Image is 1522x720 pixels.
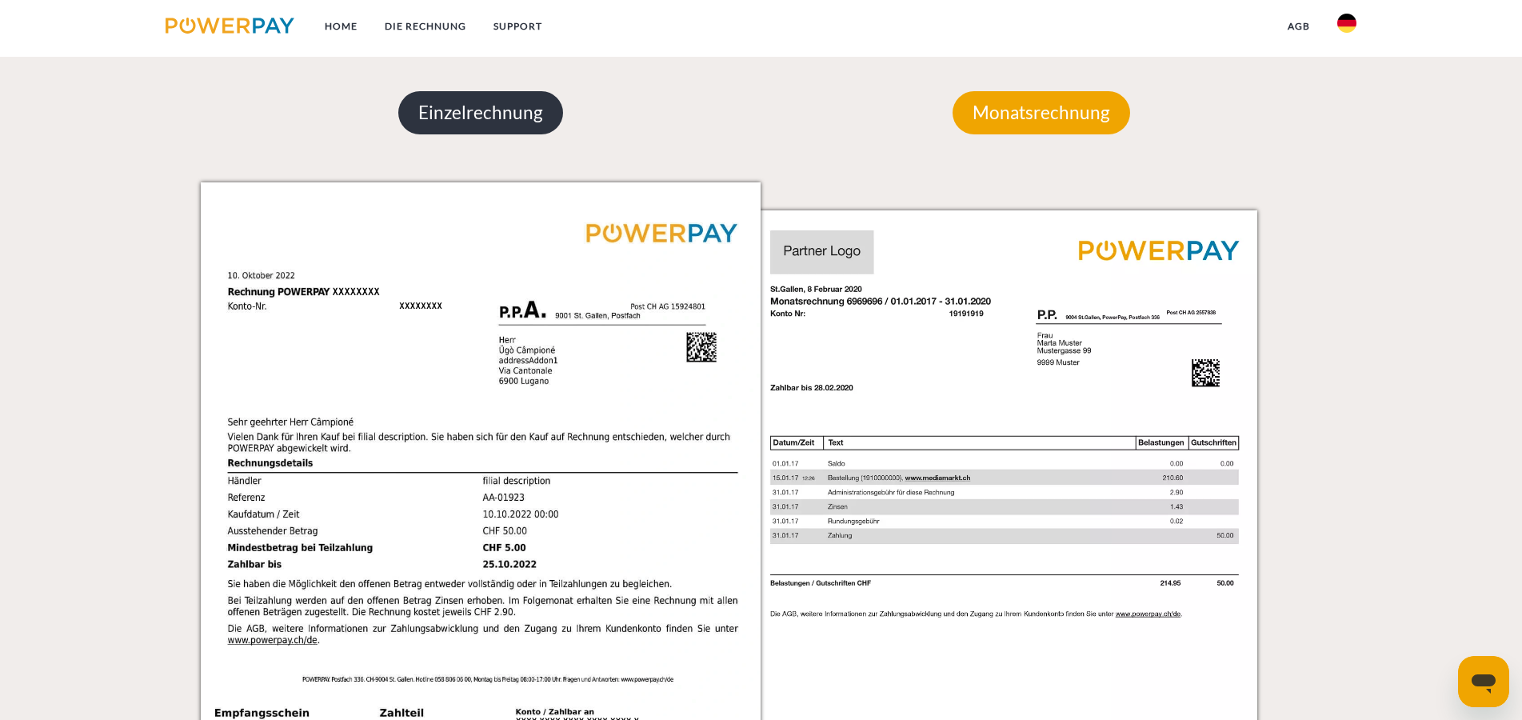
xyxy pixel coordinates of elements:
img: logo-powerpay.svg [166,18,294,34]
p: Monatsrechnung [953,91,1130,134]
p: Einzelrechnung [398,91,563,134]
a: Home [311,12,371,41]
a: agb [1274,12,1324,41]
a: SUPPORT [480,12,556,41]
img: de [1337,14,1356,33]
a: DIE RECHNUNG [371,12,480,41]
iframe: Schaltfläche zum Öffnen des Messaging-Fensters [1458,656,1509,707]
